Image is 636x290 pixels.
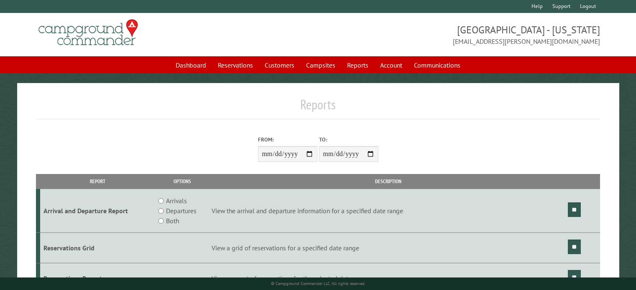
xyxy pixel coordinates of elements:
[210,189,567,233] td: View the arrival and departure information for a specified date range
[342,57,373,73] a: Reports
[171,57,211,73] a: Dashboard
[36,96,600,119] h1: Reports
[40,174,155,189] th: Report
[375,57,407,73] a: Account
[258,136,317,144] label: From:
[213,57,258,73] a: Reservations
[166,196,187,206] label: Arrivals
[210,174,567,189] th: Description
[155,174,210,189] th: Options
[318,23,600,46] span: [GEOGRAPHIC_DATA] - [US_STATE] [EMAIL_ADDRESS][PERSON_NAME][DOMAIN_NAME]
[36,16,140,49] img: Campground Commander
[166,216,179,226] label: Both
[210,233,567,263] td: View a grid of reservations for a specified date range
[301,57,340,73] a: Campsites
[40,189,155,233] td: Arrival and Departure Report
[409,57,465,73] a: Communications
[271,281,365,286] small: © Campground Commander LLC. All rights reserved.
[166,206,197,216] label: Departures
[319,136,378,144] label: To:
[260,57,299,73] a: Customers
[40,233,155,263] td: Reservations Grid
